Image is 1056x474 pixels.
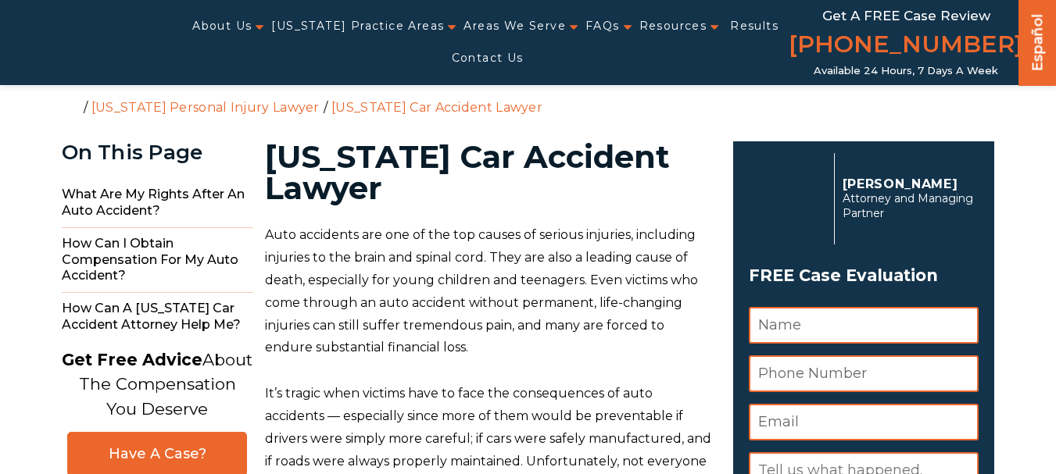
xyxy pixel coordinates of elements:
a: Results [730,10,779,42]
a: [US_STATE] Practice Areas [271,10,444,42]
span: How Can I Obtain Compensation for My Auto Accident? [62,228,253,293]
input: Phone Number [749,355,979,392]
span: FREE Case Evaluation [749,261,979,290]
a: Resources [639,10,707,42]
a: [US_STATE] Personal Injury Lawyer [91,100,320,115]
span: What are My Rights after an Auto Accident? [62,179,253,228]
input: Name [749,307,979,344]
span: Get a FREE Case Review [822,8,990,23]
div: On This Page [62,141,253,164]
a: Areas We Serve [464,10,566,42]
img: Auger & Auger Accident and Injury Lawyers Logo [9,30,182,56]
strong: Get Free Advice [62,350,202,369]
a: Home [66,99,80,113]
a: Contact Us [452,42,524,74]
input: Email [749,404,979,440]
h1: [US_STATE] Car Accident Lawyer [265,141,715,204]
span: Auto accidents are one of the top causes of serious injuries, including injuries to the brain and... [265,227,698,355]
p: [PERSON_NAME] [843,176,979,191]
li: [US_STATE] Car Accident Lawyer [328,100,546,115]
span: Attorney and Managing Partner [843,191,979,221]
span: Available 24 Hours, 7 Days a Week [814,65,998,77]
span: How Can a [US_STATE] Car Accident Attorney Help Me? [62,293,253,341]
a: FAQs [585,10,620,42]
a: [PHONE_NUMBER] [789,27,1023,65]
p: About The Compensation You Deserve [62,347,252,422]
img: Herbert Auger [749,159,826,237]
span: Have A Case? [84,445,231,463]
a: About Us [192,10,252,42]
